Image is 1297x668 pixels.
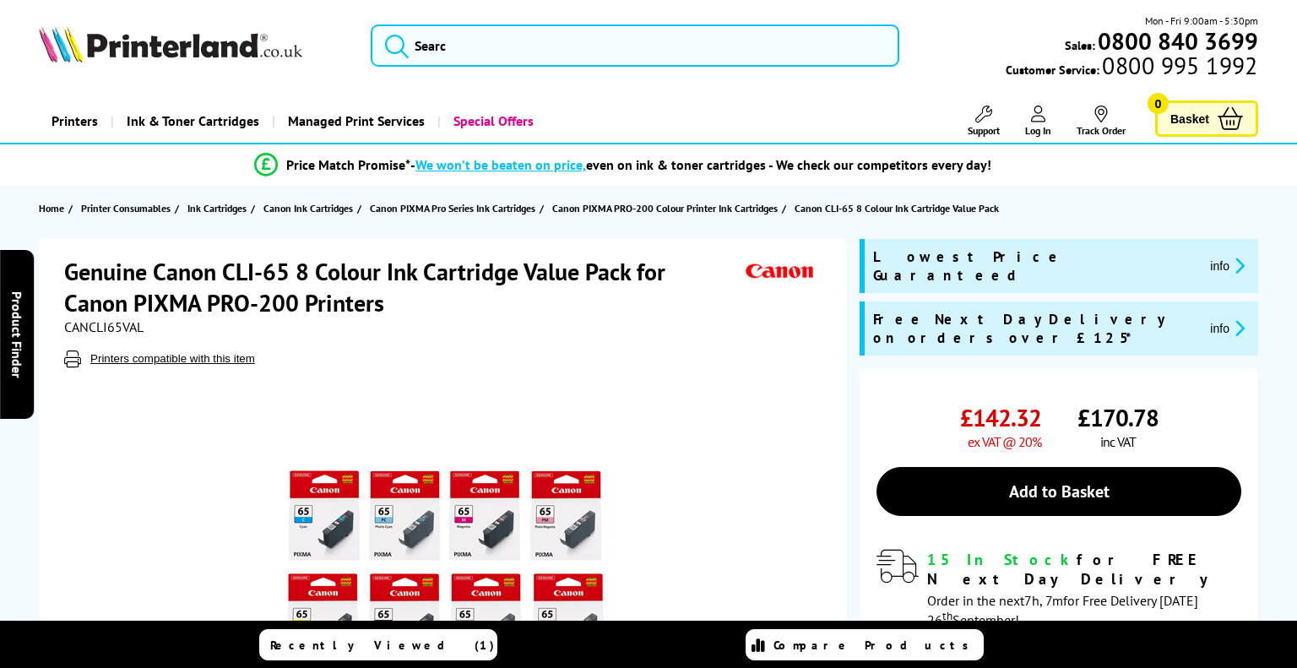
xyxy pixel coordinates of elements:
[270,638,495,653] span: Recently Viewed (1)
[927,550,1077,569] span: 15 In Stock
[795,199,999,217] span: Canon CLI-65 8 Colour Ink Cartridge Value Pack
[795,199,1003,217] a: Canon CLI-65 8 Colour Ink Cartridge Value Pack
[1024,592,1063,609] span: 7h, 7m
[1148,93,1169,114] span: 0
[39,25,302,62] img: Printerland Logo
[1170,107,1209,130] span: Basket
[415,156,586,173] span: We won’t be beaten on price,
[410,156,991,173] div: - even on ink & toner cartridges - We check our competitors every day!
[370,199,535,217] span: Canon PIXMA Pro Series Ink Cartridges
[1099,57,1257,73] span: 0800 995 1992
[81,199,175,217] a: Printer Consumables
[370,199,540,217] a: Canon PIXMA Pro Series Ink Cartridges
[187,199,251,217] a: Ink Cartridges
[1077,402,1159,433] span: £170.78
[371,24,899,67] input: Searc
[968,106,1000,137] a: Support
[81,199,171,217] span: Printer Consumables
[127,100,259,143] span: Ink & Toner Cartridges
[1095,33,1258,49] a: 0800 840 3699
[1145,13,1258,29] span: Mon - Fri 9:00am - 5:30pm
[111,100,272,143] a: Ink & Toner Cartridges
[39,100,111,143] a: Printers
[927,592,1198,628] span: Order in the next for Free Delivery [DATE] 26 September!
[1100,433,1136,450] span: inc VAT
[968,124,1000,137] span: Support
[286,156,410,173] span: Price Match Promise*
[64,256,741,318] h1: Genuine Canon CLI-65 8 Colour Ink Cartridge Value Pack for Canon PIXMA PRO-200 Printers
[876,550,1241,627] div: modal_delivery
[552,199,778,217] span: Canon PIXMA PRO-200 Colour Printer Ink Cartridges
[39,199,64,217] span: Home
[187,199,247,217] span: Ink Cartridges
[85,351,260,366] button: Printers compatible with this item
[873,247,1197,285] span: Lowest Price Guaranteed
[263,199,357,217] a: Canon Ink Cartridges
[8,291,25,377] span: Product Finder
[960,402,1041,433] span: £142.32
[1205,256,1250,275] button: promo-description
[1205,318,1250,338] button: promo-description
[1065,37,1095,53] span: Sales:
[259,629,497,660] a: Recently Viewed (1)
[39,25,350,66] a: Printerland Logo
[1155,100,1258,137] a: Basket 0
[942,608,952,623] sup: th
[927,550,1241,589] div: for FREE Next Day Delivery
[968,433,1041,450] span: ex VAT @ 20%
[64,318,144,335] span: CANCLI65VAL
[876,467,1241,516] a: Add to Basket
[39,199,68,217] a: Home
[263,199,353,217] span: Canon Ink Cartridges
[773,638,978,653] span: Compare Products
[8,150,1237,180] li: modal_Promise
[437,100,546,143] a: Special Offers
[1077,106,1126,137] a: Track Order
[1025,106,1051,137] a: Log In
[1006,57,1257,78] span: Customer Service:
[746,629,984,660] a: Compare Products
[1098,25,1258,57] b: 0800 840 3699
[272,100,437,143] a: Managed Print Services
[1025,124,1051,137] span: Log In
[741,256,819,287] img: Canon
[552,199,782,217] a: Canon PIXMA PRO-200 Colour Printer Ink Cartridges
[873,310,1197,347] span: Free Next Day Delivery on orders over £125*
